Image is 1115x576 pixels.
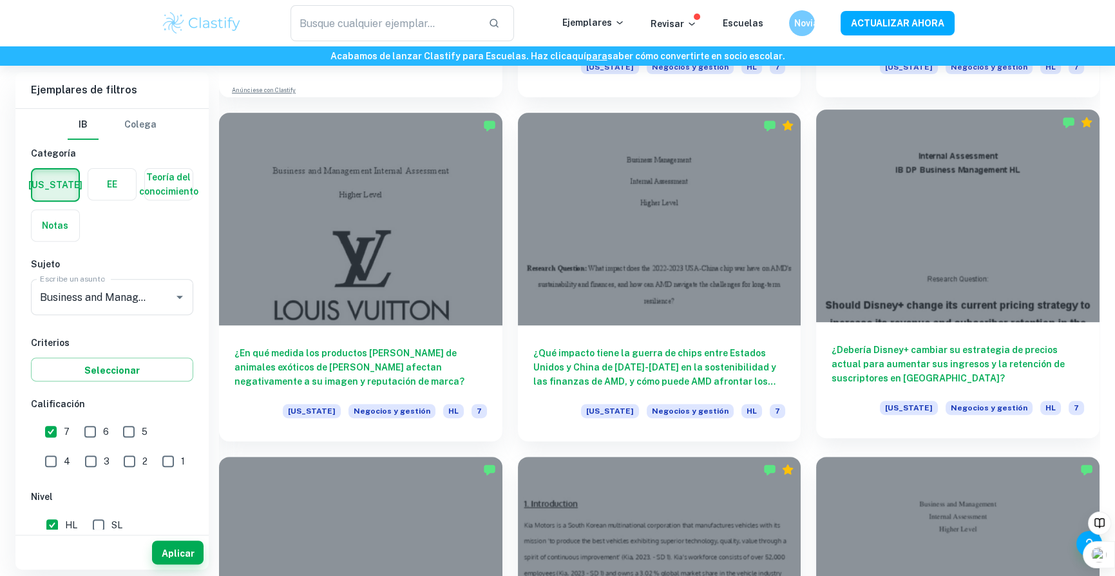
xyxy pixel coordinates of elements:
[142,427,148,437] font: 5
[586,62,634,72] font: [US_STATE]
[783,51,785,61] font: .
[31,492,53,502] font: Nivel
[219,113,502,441] a: ¿En qué medida los productos [PERSON_NAME] de animales exóticos de [PERSON_NAME] afectan negativa...
[32,210,79,241] button: Notas
[841,11,955,35] button: ACTUALIZAR AHORA
[232,86,296,93] font: Anúnciese con Clastify
[951,403,1027,412] font: Negocios y gestión
[31,338,70,348] font: Criterios
[763,119,776,132] img: Marcado
[291,5,478,41] input: Busque cualquier ejemplar...
[477,407,482,416] font: 7
[142,456,148,466] font: 2
[1074,403,1079,412] font: 7
[747,407,757,416] font: HL
[65,520,77,530] font: HL
[84,365,140,375] font: Seleccionar
[64,456,70,466] font: 4
[88,169,136,200] button: EE
[104,456,110,466] font: 3
[31,148,76,158] font: Categoría
[951,62,1027,72] font: Negocios y gestión
[586,51,607,61] a: para
[40,274,105,283] font: Escribe un asunto
[518,113,801,441] a: ¿Qué impacto tiene la guerra de chips entre Estados Unidos y China de [DATE]-[DATE] en la sosteni...
[161,10,243,36] img: Logotipo de Clastify
[32,169,79,200] button: [US_STATE]
[448,407,459,416] font: HL
[885,403,933,412] font: [US_STATE]
[562,17,612,28] font: Ejemplares
[775,407,780,416] font: 7
[566,51,586,61] font: aquí
[1074,62,1079,72] font: 7
[1080,116,1093,129] div: De primera calidad
[1062,116,1075,129] img: Marcado
[763,463,776,476] img: Marcado
[124,119,157,130] font: Colega
[288,407,336,416] font: [US_STATE]
[652,62,729,72] font: Negocios y gestión
[31,358,193,381] button: Seleccionar
[781,463,794,476] div: De primera calidad
[794,18,819,28] font: Novia
[1080,463,1093,476] img: Marcado
[483,463,496,476] img: Marcado
[28,180,82,190] font: [US_STATE]
[181,456,185,466] font: 1
[162,548,195,558] font: Aplicar
[111,520,122,530] font: SL
[103,427,109,437] font: 6
[533,348,776,401] font: ¿Qué impacto tiene la guerra de chips entre Estados Unidos y China de [DATE]-[DATE] en la sosteni...
[1045,403,1056,412] font: HL
[234,348,464,387] font: ¿En qué medida los productos [PERSON_NAME] de animales exóticos de [PERSON_NAME] afectan negativa...
[145,169,193,200] button: Teoría del conocimiento
[31,399,85,409] font: Calificación
[651,19,684,29] font: Revisar
[483,119,496,132] img: Marcado
[64,427,70,437] font: 7
[775,62,780,72] font: 7
[851,19,944,29] font: ACTUALIZAR AHORA
[816,113,1100,441] a: ¿Debería Disney+ cambiar su estrategia de precios actual para aumentar sus ingresos y la retenció...
[171,288,189,306] button: Abierto
[1076,531,1102,557] button: Ayuda y comentarios
[832,345,1065,383] font: ¿Debería Disney+ cambiar su estrategia de precios actual para aumentar sus ingresos y la retenció...
[68,109,157,140] div: Elección del tipo de filtro
[885,62,933,72] font: [US_STATE]
[652,407,729,416] font: Negocios y gestión
[330,51,566,61] font: Acabamos de lanzar Clastify para Escuelas. Haz clic
[723,18,763,28] a: Escuelas
[1045,62,1056,72] font: HL
[79,119,88,130] font: IB
[586,407,634,416] font: [US_STATE]
[607,51,783,61] font: saber cómo convertirte en socio escolar
[781,119,794,132] div: De primera calidad
[31,259,60,269] font: Sujeto
[31,84,137,96] font: Ejemplares de filtros
[354,407,430,416] font: Negocios y gestión
[747,62,757,72] font: HL
[152,541,204,564] button: Aplicar
[789,10,815,36] button: Novia
[232,86,296,95] a: Anúnciese con Clastify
